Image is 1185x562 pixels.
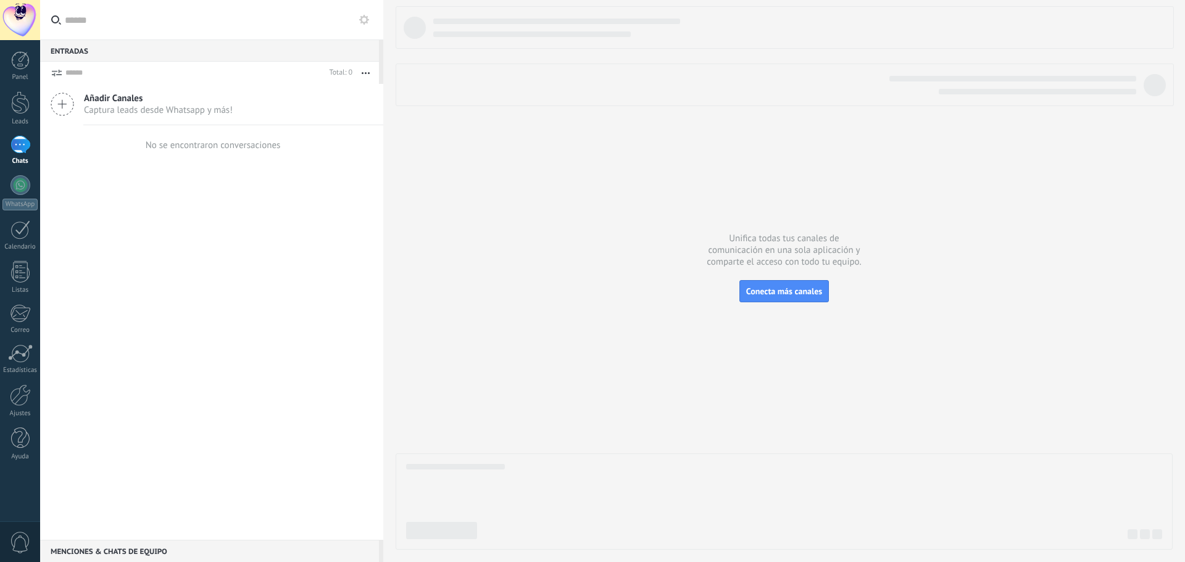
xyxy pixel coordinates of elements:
div: Correo [2,326,38,334]
div: Estadísticas [2,366,38,374]
div: Calendario [2,243,38,251]
div: Ajustes [2,410,38,418]
span: Conecta más canales [746,286,822,297]
span: Captura leads desde Whatsapp y más! [84,104,233,116]
div: WhatsApp [2,199,38,210]
div: Leads [2,118,38,126]
div: Total: 0 [325,67,352,79]
button: Conecta más canales [739,280,829,302]
div: Menciones & Chats de equipo [40,540,379,562]
div: Listas [2,286,38,294]
span: Añadir Canales [84,93,233,104]
div: Chats [2,157,38,165]
div: Ayuda [2,453,38,461]
div: Entradas [40,39,379,62]
div: No se encontraron conversaciones [146,139,281,151]
div: Panel [2,73,38,81]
